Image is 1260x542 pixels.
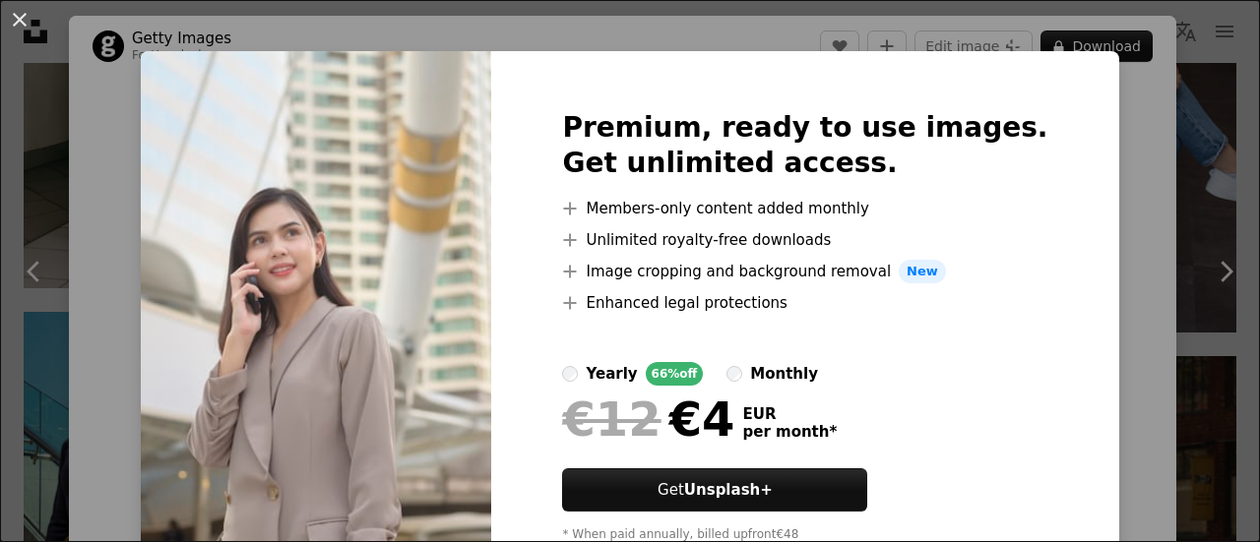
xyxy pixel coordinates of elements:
[562,468,867,512] button: GetUnsplash+
[586,362,637,386] div: yearly
[562,260,1047,283] li: Image cropping and background removal
[750,362,818,386] div: monthly
[562,393,661,445] span: €12
[726,366,742,382] input: monthly
[562,366,578,382] input: yearly66%off
[899,260,946,283] span: New
[562,197,1047,220] li: Members-only content added monthly
[562,393,734,445] div: €4
[646,362,704,386] div: 66% off
[742,405,837,423] span: EUR
[742,423,837,441] span: per month *
[562,110,1047,181] h2: Premium, ready to use images. Get unlimited access.
[562,228,1047,252] li: Unlimited royalty-free downloads
[562,291,1047,315] li: Enhanced legal protections
[684,481,773,499] strong: Unsplash+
